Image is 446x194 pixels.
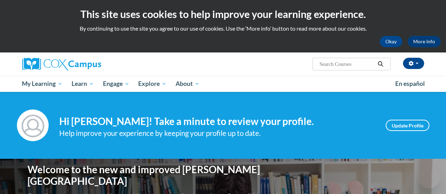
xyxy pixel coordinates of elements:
span: Engage [103,80,129,88]
a: Learn [67,76,98,92]
span: My Learning [22,80,62,88]
img: Profile Image [17,109,49,141]
span: Explore [138,80,166,88]
a: En español [391,76,429,91]
a: Update Profile [386,120,429,131]
a: Explore [134,76,171,92]
p: By continuing to use the site you agree to our use of cookies. Use the ‘More info’ button to read... [5,25,441,32]
div: Help improve your experience by keeping your profile up to date. [59,127,375,139]
h4: Hi [PERSON_NAME]! Take a minute to review your profile. [59,115,375,127]
input: Search Courses [319,60,375,68]
a: More Info [408,36,441,47]
span: Learn [72,80,94,88]
a: My Learning [18,76,67,92]
h2: This site uses cookies to help improve your learning experience. [5,7,441,21]
h1: Welcome to the new and improved [PERSON_NAME][GEOGRAPHIC_DATA] [28,164,283,187]
button: Account Settings [403,58,424,69]
button: Okay [380,36,402,47]
iframe: Button to launch messaging window [418,166,440,188]
a: Engage [98,76,134,92]
img: Cox Campus [22,58,101,70]
a: Cox Campus [22,58,149,70]
span: En español [395,80,425,87]
button: Search [375,60,386,68]
a: About [171,76,204,92]
span: About [176,80,200,88]
div: Main menu [17,76,429,92]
